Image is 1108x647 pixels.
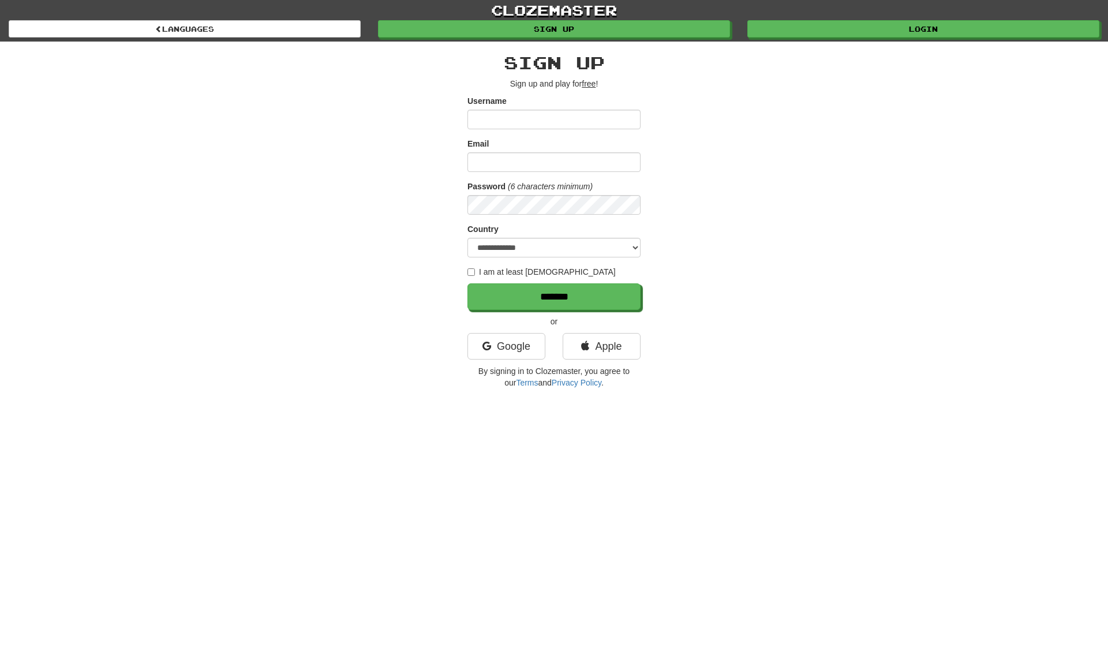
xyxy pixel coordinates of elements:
label: I am at least [DEMOGRAPHIC_DATA] [467,266,616,278]
label: Country [467,223,499,235]
input: I am at least [DEMOGRAPHIC_DATA] [467,268,475,276]
a: Google [467,333,545,360]
p: or [467,316,641,327]
label: Username [467,95,507,107]
a: Privacy Policy [552,378,601,387]
p: By signing in to Clozemaster, you agree to our and . [467,365,641,388]
u: free [582,79,596,88]
a: Apple [563,333,641,360]
p: Sign up and play for ! [467,78,641,89]
em: (6 characters minimum) [508,182,593,191]
label: Password [467,181,506,192]
a: Sign up [378,20,730,38]
a: Login [747,20,1099,38]
h2: Sign up [467,53,641,72]
label: Email [467,138,489,149]
a: Languages [9,20,361,38]
a: Terms [516,378,538,387]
